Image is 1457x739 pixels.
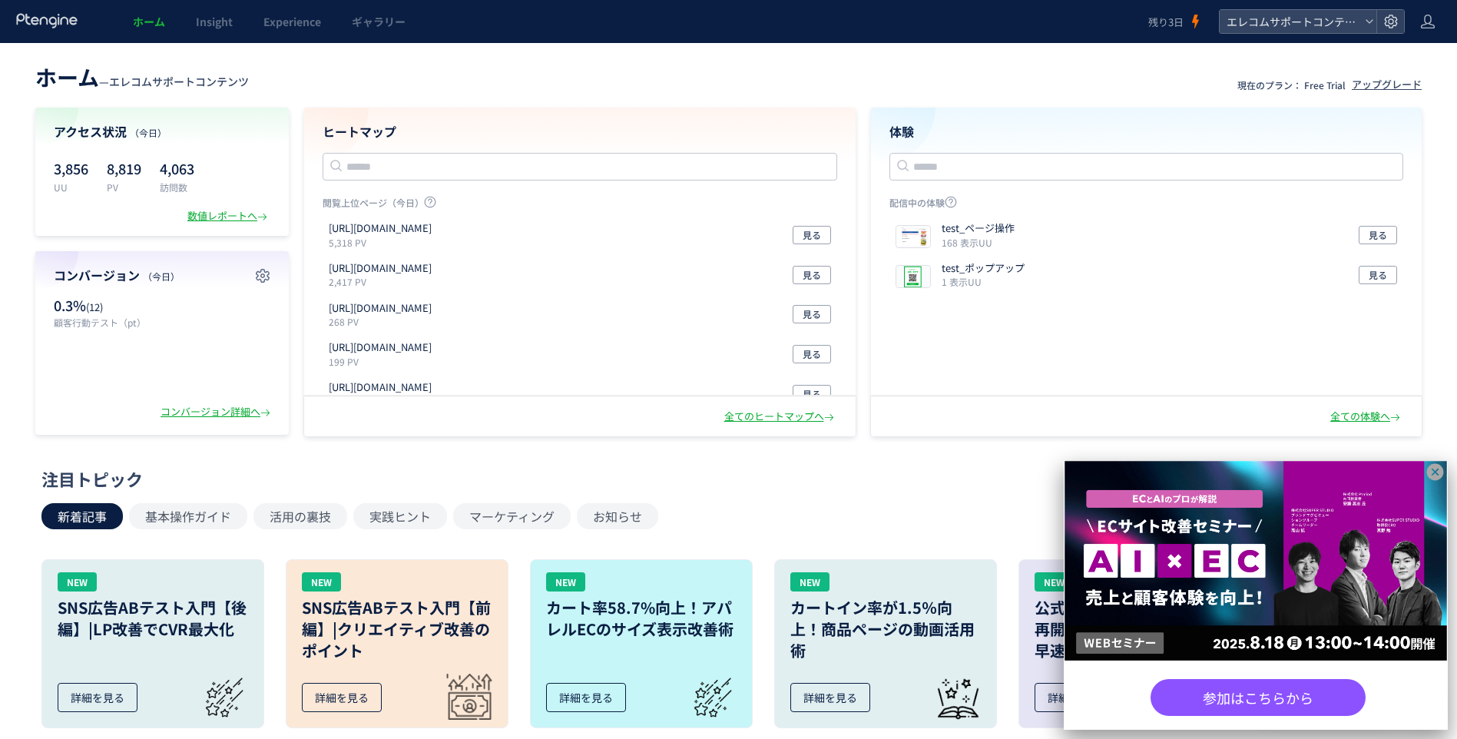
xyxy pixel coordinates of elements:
div: 全ての体験へ [1330,409,1403,424]
h4: コンバージョン [54,267,270,284]
div: アップグレード [1352,78,1422,92]
p: 0.3% [54,296,154,316]
a: NEWカートイン率が1.5％向上！商品ページの動画活用術詳細を見る [774,559,997,728]
p: 訪問数 [160,181,194,194]
p: https://qa.elecom.co.jp/sp/faq_list.html [329,340,432,355]
img: 0e3746da3b84ba14ce0598578e8e59761754529309659.png [896,266,930,287]
p: 8,819 [107,156,141,181]
p: https://qa.elecom.co.jp/sp/faq_detail.html [329,221,432,236]
p: https://qa.elecom.co.jp/faq_list.html [329,380,432,395]
h3: SNS広告ABテスト入門【前編】|クリエイティブ改善のポイント [302,597,492,661]
span: ギャラリー [352,14,406,29]
span: Experience [263,14,321,29]
h4: ヒートマップ [323,123,837,141]
span: エレコムサポートコンテンツ [109,74,249,89]
p: 顧客行動テスト（pt） [54,316,154,329]
button: 見る [793,345,831,363]
div: 詳細を見る [790,683,870,712]
div: コンバージョン詳細へ [161,405,273,419]
div: 詳細を見る [302,683,382,712]
div: 詳細を見る [1035,683,1114,712]
h3: カート率58.7%向上！アパレルECのサイズ表示改善術 [546,597,737,640]
button: 見る [1359,266,1397,284]
button: お知らせ [577,503,658,529]
p: test_ページ操作 [942,221,1015,236]
span: 見る [803,226,821,244]
a: NEWSNS広告ABテスト入門【後編】|LP改善でCVR最大化詳細を見る [41,559,264,728]
span: 見る [1369,266,1387,284]
button: 見る [793,226,831,244]
a: NEWSNS広告ABテスト入門【前編】|クリエイティブ改善のポイント詳細を見る [286,559,508,728]
button: マーケティング [453,503,571,529]
div: NEW [302,572,341,592]
p: 199 PV [329,355,438,368]
p: 閲覧上位ページ（今日） [323,196,837,215]
p: 268 PV [329,315,438,328]
span: (12) [86,300,103,314]
h4: アクセス状況 [54,123,270,141]
i: 168 表示UU [942,236,992,249]
img: 8e2a32dfbf486b88cebfde819ac9d4d81754528545276.jpeg [896,226,930,247]
i: 1 表示UU [942,275,982,288]
p: 3,856 [54,156,88,181]
button: 基本操作ガイド [129,503,247,529]
span: 見る [803,385,821,403]
p: 2,417 PV [329,275,438,288]
span: 見る [803,266,821,284]
button: 見る [793,305,831,323]
h3: SNS広告ABテスト入門【後編】|LP改善でCVR最大化 [58,597,248,640]
div: NEW [58,572,97,592]
span: ホーム [35,61,99,92]
span: （今日） [143,270,180,283]
div: NEW [546,572,585,592]
span: Insight [196,14,233,29]
p: 173 PV [329,395,438,408]
div: 数値レポートへ [187,209,270,224]
p: PV [107,181,141,194]
p: https://vivr.elecom.co.jp/1/support_top [329,301,432,316]
span: 残り3日 [1148,15,1184,29]
button: 見る [793,266,831,284]
div: — [35,61,249,92]
p: 5,318 PV [329,236,438,249]
div: 注目トピック [41,467,1408,491]
div: NEW [790,572,829,592]
span: 見る [803,305,821,323]
span: ホーム [133,14,165,29]
div: 詳細を見る [546,683,626,712]
div: 詳細を見る [58,683,137,712]
button: 見る [1359,226,1397,244]
h3: カートイン率が1.5％向上！商品ページの動画活用術 [790,597,981,661]
span: エレコムサポートコンテンツ [1222,10,1359,33]
div: 全てのヒートマップへ [724,409,837,424]
span: 見る [803,345,821,363]
button: 新着記事 [41,503,123,529]
span: （今日） [130,126,167,139]
a: NEWカート率58.7%向上！アパレルECのサイズ表示改善術詳細を見る [530,559,753,728]
p: 現在のプラン： Free Trial [1237,78,1346,91]
button: 活用の裏技 [253,503,347,529]
span: 見る [1369,226,1387,244]
p: test_ポップアップ [942,261,1025,276]
p: 4,063 [160,156,194,181]
p: UU [54,181,88,194]
h4: 体験 [889,123,1404,141]
h3: 公式Youtobeチャネル 再開！実践ガイドの動画を 早速チェック [1035,597,1225,661]
div: NEW [1035,572,1074,592]
p: https://qa.elecom.co.jp/faq_detail.html [329,261,432,276]
button: 見る [793,385,831,403]
a: NEW公式Youtobeチャネル再開！実践ガイドの動画を早速チェック詳細を見る [1018,559,1241,728]
p: 配信中の体験 [889,196,1404,215]
button: 実践ヒント [353,503,447,529]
